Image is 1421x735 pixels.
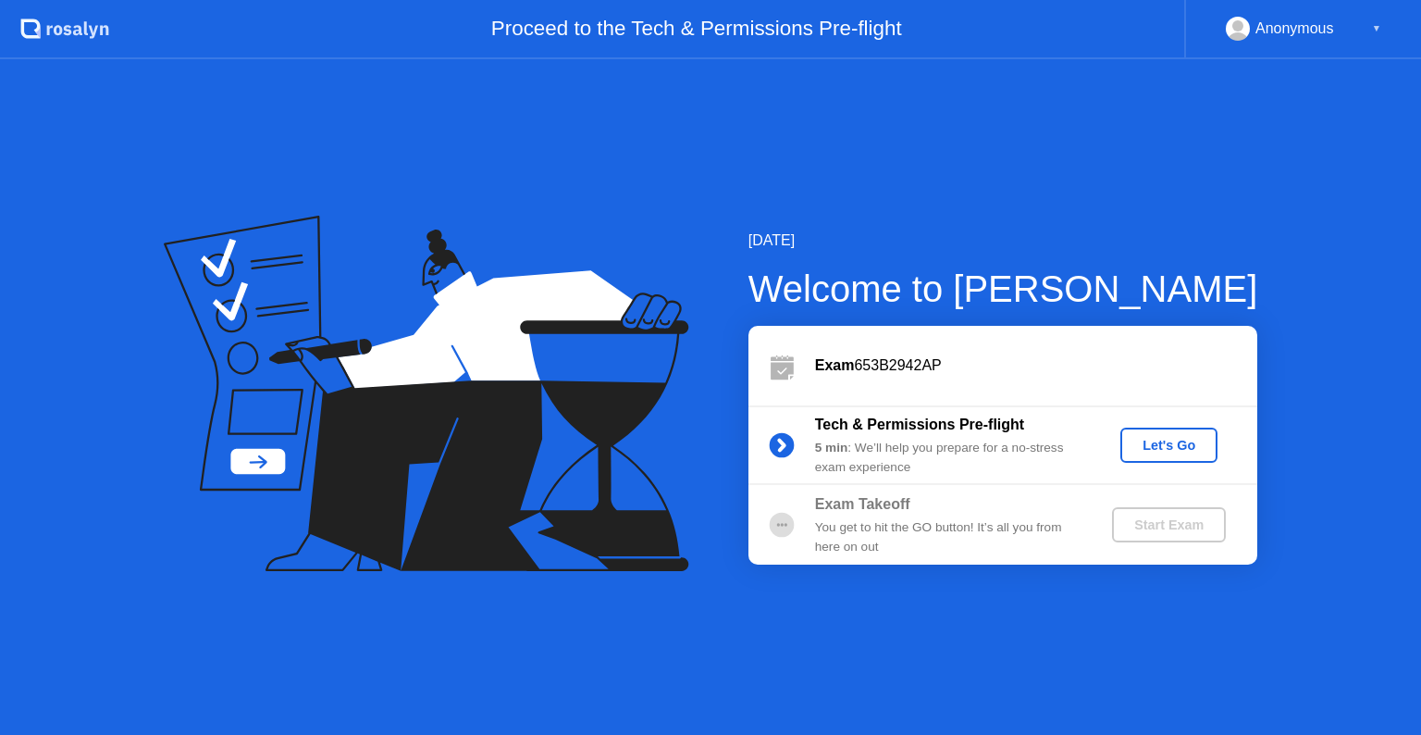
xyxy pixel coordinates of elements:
b: 5 min [815,441,848,455]
div: Welcome to [PERSON_NAME] [748,261,1258,317]
div: ▼ [1372,17,1381,41]
div: Start Exam [1119,517,1218,532]
b: Tech & Permissions Pre-flight [815,417,1024,432]
div: Let's Go [1128,438,1210,453]
button: Start Exam [1112,507,1226,542]
b: Exam Takeoff [815,496,910,512]
div: Anonymous [1255,17,1334,41]
b: Exam [815,357,855,373]
div: You get to hit the GO button! It’s all you from here on out [815,518,1081,556]
div: [DATE] [748,230,1258,252]
div: 653B2942AP [815,355,1257,377]
button: Let's Go [1120,428,1217,463]
div: : We’ll help you prepare for a no-stress exam experience [815,439,1081,477]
